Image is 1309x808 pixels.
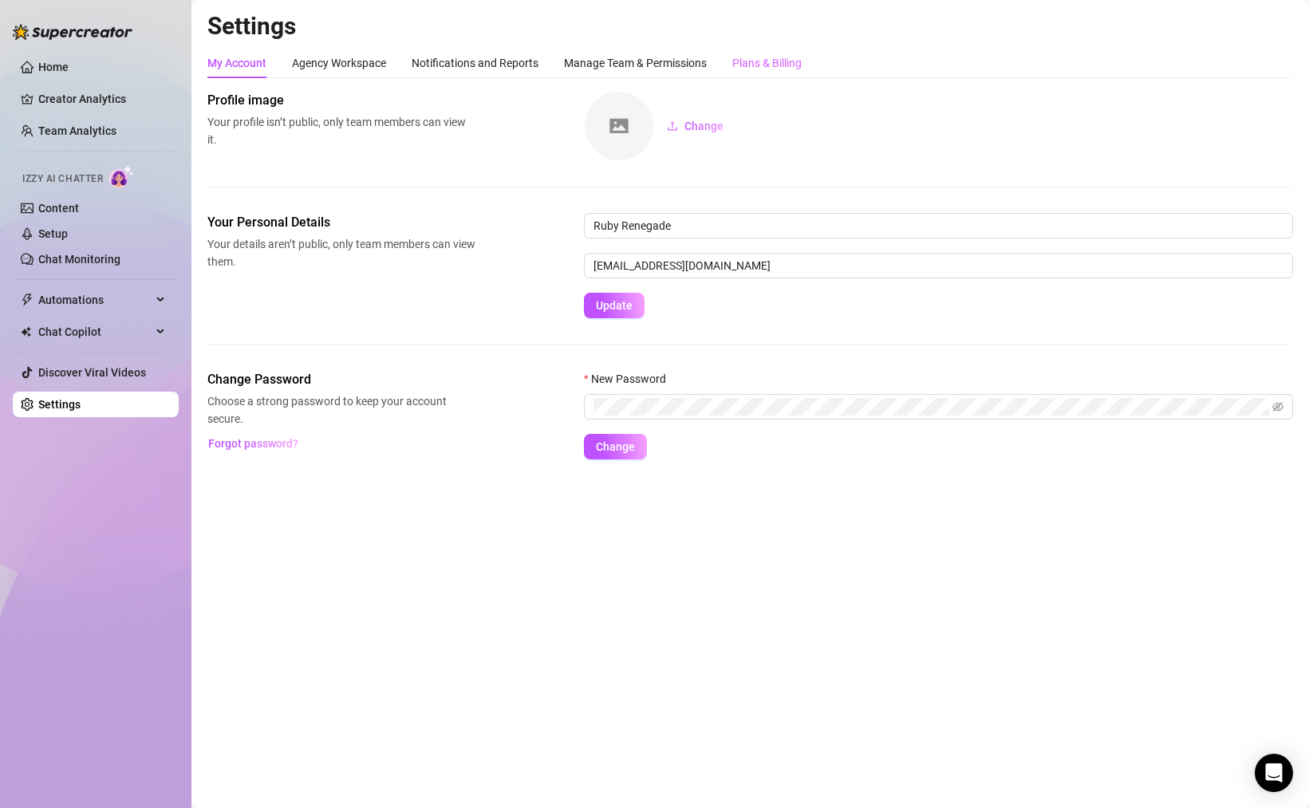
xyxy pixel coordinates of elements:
[21,294,34,306] span: thunderbolt
[596,440,635,453] span: Change
[109,165,134,188] img: AI Chatter
[208,437,298,450] span: Forgot password?
[1255,754,1293,792] div: Open Intercom Messenger
[207,392,475,428] span: Choose a strong password to keep your account secure.
[596,299,633,312] span: Update
[584,213,1293,238] input: Enter name
[584,434,647,459] button: Change
[38,61,69,73] a: Home
[292,54,386,72] div: Agency Workspace
[38,398,81,411] a: Settings
[38,366,146,379] a: Discover Viral Videos
[38,287,152,313] span: Automations
[584,293,645,318] button: Update
[684,120,723,132] span: Change
[38,253,120,266] a: Chat Monitoring
[38,124,116,137] a: Team Analytics
[584,370,676,388] label: New Password
[207,235,475,270] span: Your details aren’t public, only team members can view them.
[207,54,266,72] div: My Account
[1272,401,1283,412] span: eye-invisible
[22,171,103,187] span: Izzy AI Chatter
[207,113,475,148] span: Your profile isn’t public, only team members can view it.
[38,319,152,345] span: Chat Copilot
[38,202,79,215] a: Content
[207,213,475,232] span: Your Personal Details
[13,24,132,40] img: logo-BBDzfeDw.svg
[732,54,802,72] div: Plans & Billing
[654,113,736,139] button: Change
[38,227,68,240] a: Setup
[207,370,475,389] span: Change Password
[585,92,653,160] img: square-placeholder.png
[38,86,166,112] a: Creator Analytics
[207,91,475,110] span: Profile image
[412,54,538,72] div: Notifications and Reports
[593,398,1269,416] input: New Password
[207,11,1293,41] h2: Settings
[564,54,707,72] div: Manage Team & Permissions
[207,431,298,456] button: Forgot password?
[667,120,678,132] span: upload
[21,326,31,337] img: Chat Copilot
[584,253,1293,278] input: Enter new email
